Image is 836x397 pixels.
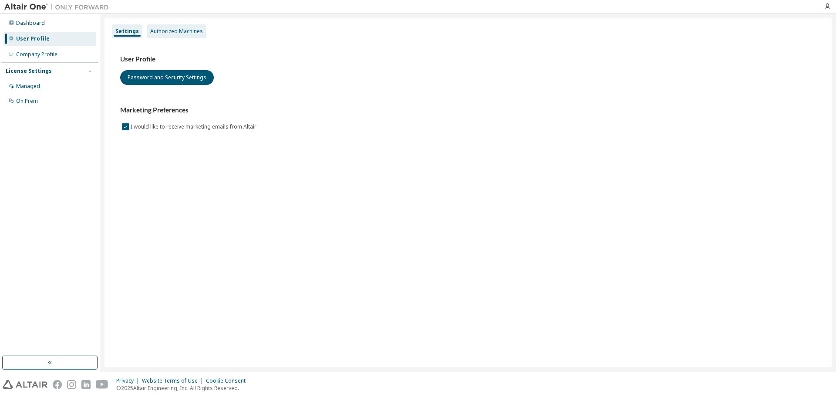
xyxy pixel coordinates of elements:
img: linkedin.svg [81,380,91,389]
div: User Profile [16,35,50,42]
img: altair_logo.svg [3,380,47,389]
div: Website Terms of Use [142,377,206,384]
p: © 2025 Altair Engineering, Inc. All Rights Reserved. [116,384,251,392]
div: Company Profile [16,51,57,58]
h3: Marketing Preferences [120,106,816,115]
img: facebook.svg [53,380,62,389]
img: Altair One [4,3,113,11]
div: On Prem [16,98,38,105]
label: I would like to receive marketing emails from Altair [131,122,258,132]
img: instagram.svg [67,380,76,389]
h3: User Profile [120,55,816,64]
img: youtube.svg [96,380,108,389]
div: License Settings [6,68,52,75]
div: Dashboard [16,20,45,27]
button: Password and Security Settings [120,70,214,85]
div: Managed [16,83,40,90]
div: Authorized Machines [150,28,203,35]
div: Cookie Consent [206,377,251,384]
div: Settings [115,28,139,35]
div: Privacy [116,377,142,384]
